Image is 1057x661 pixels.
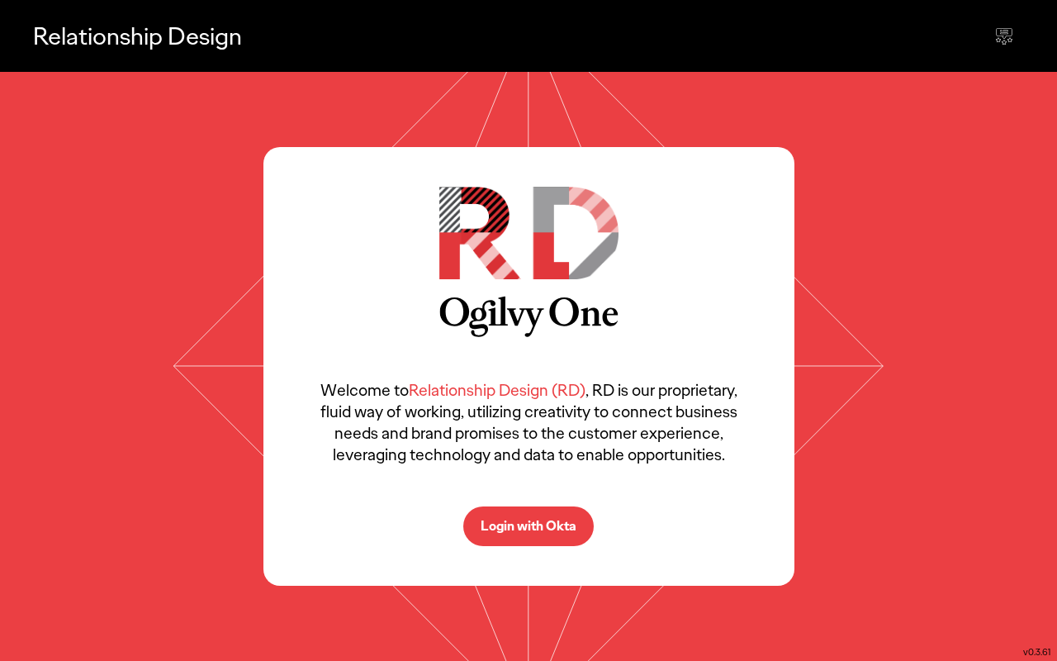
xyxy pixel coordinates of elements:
[463,506,594,546] button: Login with Okta
[313,379,745,465] p: Welcome to , RD is our proprietary, fluid way of working, utilizing creativity to connect busines...
[984,17,1024,56] div: Send feedback
[481,520,576,533] p: Login with Okta
[439,187,619,279] img: RD Logo
[409,379,585,401] span: Relationship Design (RD)
[33,19,242,53] p: Relationship Design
